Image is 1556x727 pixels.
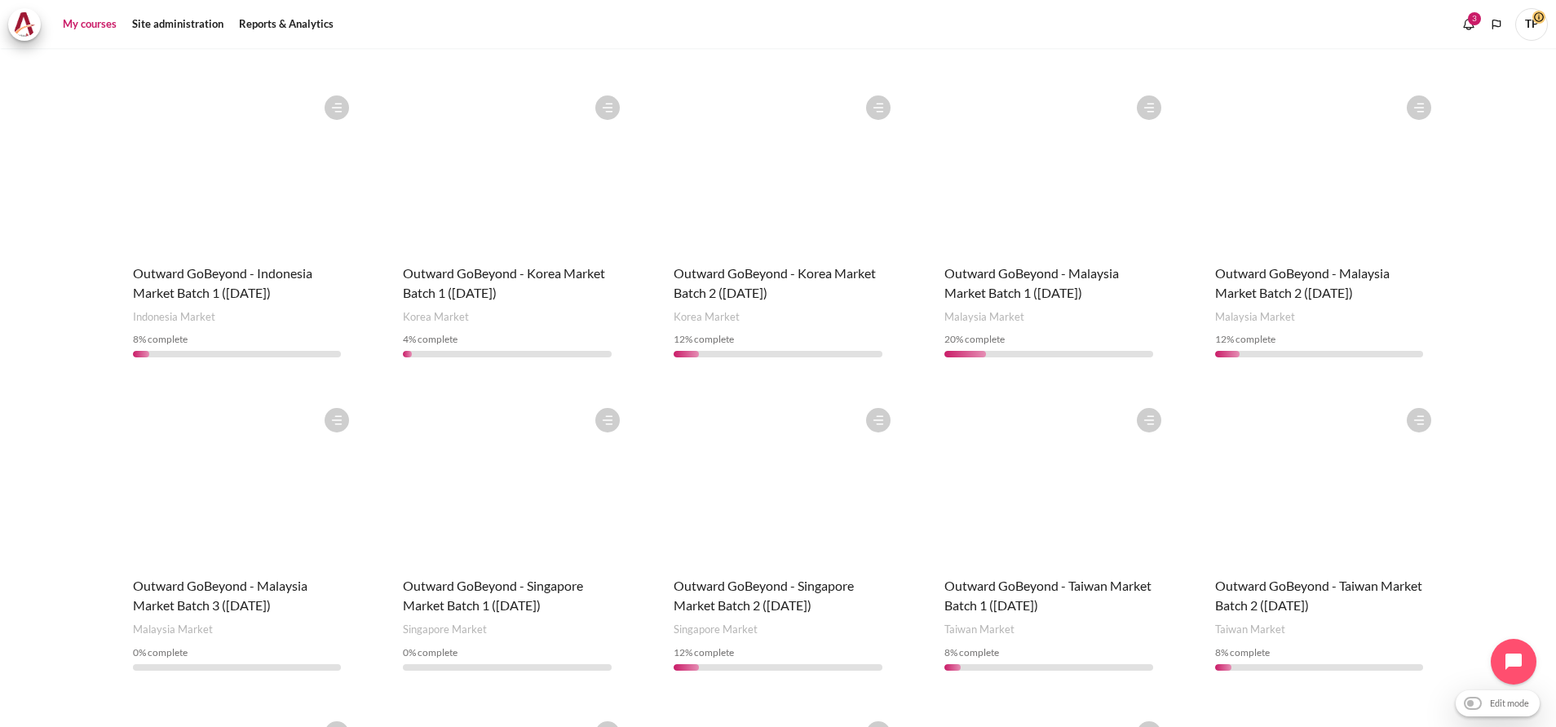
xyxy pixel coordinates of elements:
span: Singapore Market [674,622,758,638]
span: Malaysia Market [133,622,213,638]
a: Outward GoBeyond - Taiwan Market Batch 2 ([DATE]) [1215,578,1422,613]
span: 0 [403,646,409,658]
a: Outward GoBeyond - Singapore Market Batch 1 ([DATE]) [403,578,583,613]
div: % complete [674,332,882,347]
div: % complete [403,332,612,347]
div: Show notification window with 3 new notifications [1457,12,1481,37]
span: Malaysia Market [944,309,1024,326]
a: Outward GoBeyond - Korea Market Batch 1 ([DATE]) [403,265,605,300]
a: Site administration [126,8,229,41]
span: Malaysia Market [1215,309,1295,326]
span: 8 [133,333,139,345]
span: 12 [674,333,685,345]
a: Outward GoBeyond - Malaysia Market Batch 3 ([DATE]) [133,578,307,613]
a: User menu [1515,8,1548,41]
div: % complete [133,332,342,347]
a: My courses [57,8,122,41]
div: % complete [1215,332,1424,347]
a: Outward GoBeyond - Malaysia Market Batch 2 ([DATE]) [1215,265,1390,300]
span: 0 [133,646,139,658]
div: 3 [1468,12,1481,25]
span: 20 [944,333,956,345]
span: 4 [403,333,409,345]
span: Taiwan Market [944,622,1014,638]
span: 12 [1215,333,1227,345]
a: Outward GoBeyond - Korea Market Batch 2 ([DATE]) [674,265,876,300]
span: Korea Market [403,309,469,326]
span: TP [1515,8,1548,41]
a: Reports & Analytics [233,8,339,41]
div: % complete [944,645,1153,660]
div: % complete [403,645,612,660]
button: Languages [1484,12,1509,37]
span: 8 [1215,646,1221,658]
a: Architeck Architeck [8,8,49,41]
a: Outward GoBeyond - Taiwan Market Batch 1 ([DATE]) [944,578,1152,613]
span: 12 [674,646,685,658]
span: 8 [944,646,950,658]
div: % complete [1215,645,1424,660]
a: Outward GoBeyond - Indonesia Market Batch 1 ([DATE]) [133,265,312,300]
div: % complete [944,332,1153,347]
a: Outward GoBeyond - Malaysia Market Batch 1 ([DATE]) [944,265,1119,300]
div: % complete [674,645,882,660]
img: Architeck [13,12,36,37]
span: Indonesia Market [133,309,215,326]
span: Singapore Market [403,622,487,638]
a: Outward GoBeyond - Singapore Market Batch 2 ([DATE]) [674,578,854,613]
span: Korea Market [674,309,740,326]
div: % complete [133,645,342,660]
span: Taiwan Market [1215,622,1285,638]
